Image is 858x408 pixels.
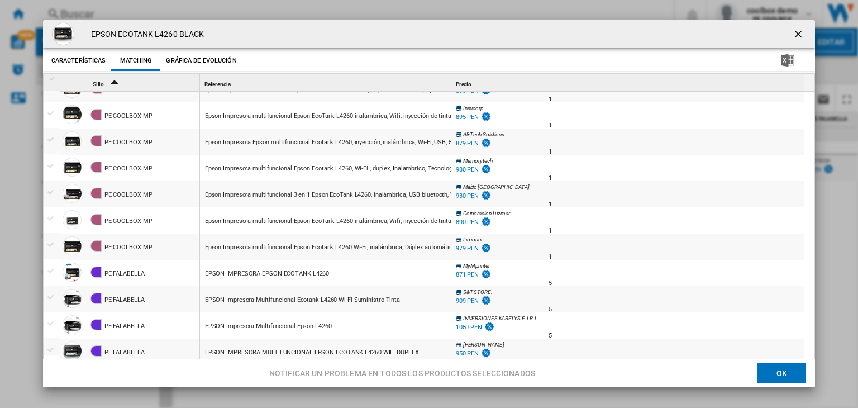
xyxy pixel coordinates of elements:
button: OK [757,363,806,383]
div: Epson Impresora multifuncional Epson EcoTank L4260 inalámbrica, Wifi, inyección de tinta, con tan... [205,208,522,234]
div: Tiempo de entrega : 1 día [549,199,552,210]
div: https://www.coolbox.pe/impresora-multifuncional-epson-l4260-100427575/p [200,207,451,233]
span: Corporacion Luzmar [463,210,510,216]
img: promotionV3.png [480,112,492,121]
div: PE COOLBOX MP [104,208,152,234]
div: https://www.falabella.com.pe/falabella-pe/product/143702667/IMPRESORA-MULTIFUNCIONAL-EPSON-ECOTAN... [200,339,451,364]
div: Epson Impresora multifuncional Epson Ecotank L4260 Wi-Fi, inalámbrica, Dúplex automático, inyecci... [205,235,577,260]
div: 979 PEN [456,245,479,252]
div: 930 PEN [456,192,479,200]
div: PE COOLBOX MP [104,182,152,208]
div: 871 PEN [454,269,492,281]
div: 979 PEN [454,243,492,254]
div: https://www.falabella.com.pe/falabella-pe/product/117997302/Impresora-Multifuncional-Epson-L4260/... [200,312,451,338]
img: promotionV3.png [480,138,492,148]
button: Gráfica de evolución [163,51,239,71]
div: EPSON Impresora Multifuncional Epson L4260 [205,314,332,339]
span: Mabic [GEOGRAPHIC_DATA] [463,184,530,190]
span: Memorytech [463,158,493,164]
span: Precio [456,81,471,87]
img: full_image-1.jpeg [52,23,74,45]
div: Epson Impresora Epson multifuncional Ecotank L4260, inyección, inalámbrica, Wi-Fi, USB, 5760 x 14... [205,130,509,155]
span: S&T STORE. [463,289,493,295]
div: https://www.coolbox.pe/impresora-multifuncional-3-en-1-epson-ecotank-l4260-inalambrica-usb-blueto... [200,181,451,207]
div: 895 PEN [454,112,492,123]
button: Descargar en Excel [763,51,812,71]
div: PE COOLBOX MP [104,235,152,260]
md-dialog: Product popup [43,20,815,387]
div: Epson Impresora multifuncional Epson Ecotank L4260, Wi-Fi , duplex, Inalambrico, Tecnologia de In... [205,156,540,182]
div: 1050 PEN [456,324,482,331]
div: EPSON IMPRESORA EPSON ECOTANK L4260 [205,261,330,287]
div: 879 PEN [454,138,492,149]
button: Notificar un problema en todos los productos seleccionados [266,363,538,383]
div: https://www.coolbox.pe/impresora-multifuncional-epson-ecotank-l4260-wifi-inyeccion-inalambrica-us... [200,234,451,259]
div: 890 PEN [454,217,492,228]
span: [PERSON_NAME] [463,341,504,348]
div: https://www.falabella.com.pe/falabella-pe/product/138048389/IMPRESORA-EPSON-ECOTANK-L4260/138048390 [200,260,451,286]
span: Sort Ascending [105,81,123,87]
img: promotionV3.png [480,243,492,253]
div: 1050 PEN [454,322,495,333]
div: 950 PEN [454,348,492,359]
div: PE FALABELLA [104,261,145,287]
div: 930 PEN [454,191,492,202]
div: PE COOLBOX MP [104,103,152,129]
div: Sort None [565,74,804,91]
div: Sitio Sort Ascending [90,74,199,91]
div: Sort None [202,74,451,91]
ng-md-icon: getI18NText('BUTTONS.CLOSE_DIALOG') [793,29,806,42]
div: Epson Impresora multifuncional Epson EcoTank L4260 inalámbrica, Wifi, inyección de tinta, con tan... [205,103,522,129]
span: Ali-Tech Solutions [463,131,504,137]
div: 909 PEN [454,296,492,307]
img: promotionV3.png [480,191,492,200]
button: getI18NText('BUTTONS.CLOSE_DIALOG') [788,23,811,45]
div: PE COOLBOX MP [104,156,152,182]
span: Insucorp [463,105,483,111]
div: Sort None [454,74,563,91]
div: https://www.coolbox.pe/impresora-epson-l4260-multifuncional-duplex-wifi---4-botellas-de-tinta-100... [200,102,451,128]
span: Referencia [204,81,231,87]
div: Tiempo de entrega : 1 día [549,146,552,158]
div: 980 PEN [454,164,492,175]
div: Tiempo de entrega : 1 día [549,120,552,131]
div: Precio Sort None [454,74,563,91]
div: EPSON IMPRESORA MULTIFUNCIONAL EPSON ECOTANK L4260 WIFI DUPLEX [205,340,419,366]
button: Matching [111,51,160,71]
div: Sort Ascending [90,74,199,91]
span: MyM printer [463,263,490,269]
span: Lincosur [463,236,483,243]
div: 895 PEN [456,113,479,121]
div: 980 PEN [456,166,479,173]
div: Epson Impresora multifuncional 3 en 1 Epson EcoTank L4260, inalámbrica, USB bluetooth, Wi-Fi, esc... [205,182,551,208]
div: 909 PEN [456,297,479,305]
div: Tiempo de entrega : 5 días [549,278,552,289]
h4: EPSON ECOTANK L4260 BLACK [85,29,204,40]
div: 890 PEN [456,219,479,226]
div: Tiempo de entrega : 5 días [549,330,552,341]
img: promotionV3.png [480,164,492,174]
span: Sitio [93,81,104,87]
div: Tiempo de entrega : 1 día [549,173,552,184]
div: 871 PEN [456,271,479,278]
div: https://www.coolbox.pe/impresora-epson-multifuncional-ecotank-l4260-inyeccion-inalambrica-wi-fi-u... [200,129,451,154]
div: 879 PEN [456,140,479,147]
div: Tiempo de entrega : 5 días [549,304,552,315]
div: Tiempo de entrega : 1 día [549,225,552,236]
div: Referencia Sort None [202,74,451,91]
div: PE FALABELLA [104,287,145,313]
div: Tiempo de entrega : 1 día [549,94,552,105]
div: EPSON Impresora Multifuncional Ecotank L4260 Wi-Fi Suministro Tinta [205,287,400,313]
div: https://www.falabella.com.pe/falabella-pe/product/143391098/Impresora-Multifuncional-Ecotank-L426... [200,286,451,312]
img: promotionV3.png [480,348,492,358]
div: PE FALABELLA [104,340,145,366]
button: Características [49,51,109,71]
img: promotionV3.png [480,269,492,279]
div: PE COOLBOX MP [104,130,152,155]
img: promotionV3.png [480,296,492,305]
div: Tiempo de entrega : 5 días [549,357,552,368]
div: Sort None [63,74,88,91]
div: PE FALABELLA [104,314,145,339]
img: promotionV3.png [484,322,495,331]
